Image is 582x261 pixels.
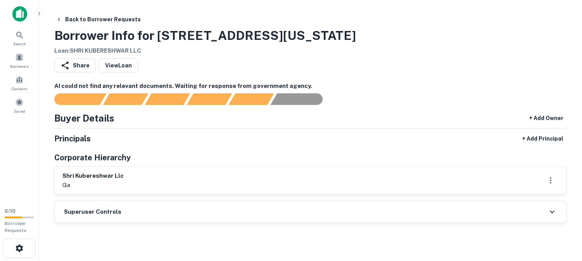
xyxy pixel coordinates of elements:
div: Sending borrower request to AI... [45,93,103,105]
h6: Superuser Controls [64,208,121,216]
h6: AI could not find any relevant documents. Waiting for response from government agency. [54,82,566,91]
h5: Corporate Hierarchy [54,152,131,163]
h5: Principals [54,133,91,144]
a: Borrowers [2,50,36,71]
div: Principals found, still searching for contact information. This may take time... [228,93,274,105]
span: Search [13,41,26,47]
button: Back to Borrower Requests [53,12,144,26]
button: + Add Owner [526,111,566,125]
span: Borrowers [10,63,29,69]
button: Share [54,58,96,72]
a: Search [2,27,36,48]
img: capitalize-icon.png [12,6,27,22]
span: Borrower Requests [5,221,26,233]
div: AI fulfillment process complete. [271,93,332,105]
h3: Borrower Info for [STREET_ADDRESS][US_STATE] [54,26,356,45]
h6: Loan : SHRI KUBERESHWAR LLC [54,46,356,55]
button: + Add Principal [519,132,566,146]
h4: Buyer Details [54,111,114,125]
a: Saved [2,95,36,116]
div: Documents found, AI parsing details... [145,93,190,105]
a: ViewLoan [99,58,138,72]
div: Your request is received and processing... [103,93,148,105]
a: Contacts [2,72,36,93]
div: Principals found, AI now looking for contact information... [187,93,232,105]
h6: shri kubereshwar llc [62,172,124,180]
span: 6 / 10 [5,208,16,214]
span: Saved [14,108,25,114]
span: Contacts [12,86,27,92]
p: ga [62,180,124,190]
